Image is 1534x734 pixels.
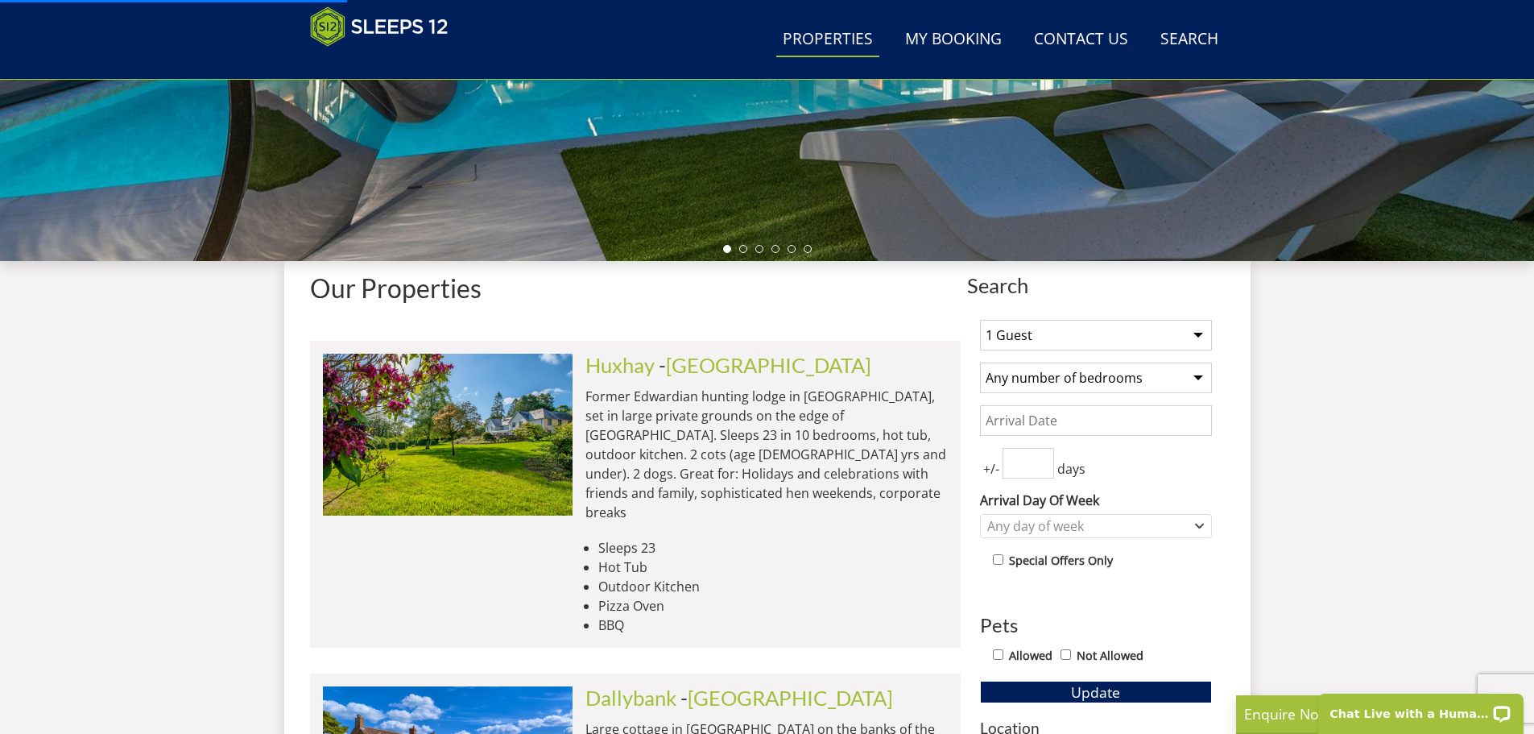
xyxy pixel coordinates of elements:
[980,459,1003,479] span: +/-
[598,577,948,596] li: Outdoor Kitchen
[598,538,948,558] li: Sleeps 23
[980,615,1212,636] h3: Pets
[680,686,893,710] span: -
[1054,459,1089,479] span: days
[967,274,1225,297] span: Search
[899,22,1008,58] a: My Booking
[1244,703,1486,724] p: Enquire Now
[585,686,676,710] a: Dallybank
[1308,683,1534,734] iframe: LiveChat chat widget
[1071,682,1120,702] span: Update
[980,405,1212,436] input: Arrival Date
[1009,647,1052,665] label: Allowed
[585,353,655,377] a: Huxhay
[310,6,449,47] img: Sleeps 12
[598,596,948,616] li: Pizza Oven
[776,22,879,58] a: Properties
[1027,22,1135,58] a: Contact Us
[980,681,1212,703] button: Update
[688,686,893,710] a: [GEOGRAPHIC_DATA]
[1077,647,1143,665] label: Not Allowed
[310,274,961,302] h1: Our Properties
[598,558,948,577] li: Hot Tub
[666,353,871,377] a: [GEOGRAPHIC_DATA]
[1009,552,1113,570] label: Special Offers Only
[1154,22,1225,58] a: Search
[302,56,471,70] iframe: Customer reviews powered by Trustpilot
[980,491,1212,510] label: Arrival Day Of Week
[598,616,948,635] li: BBQ
[980,514,1212,538] div: Combobox
[659,353,871,377] span: -
[323,354,573,515] img: duxhams-somerset-holiday-accomodation-sleeps-12.original.jpg
[585,387,948,522] p: Former Edwardian hunting lodge in [GEOGRAPHIC_DATA], set in large private grounds on the edge of ...
[983,517,1192,535] div: Any day of week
